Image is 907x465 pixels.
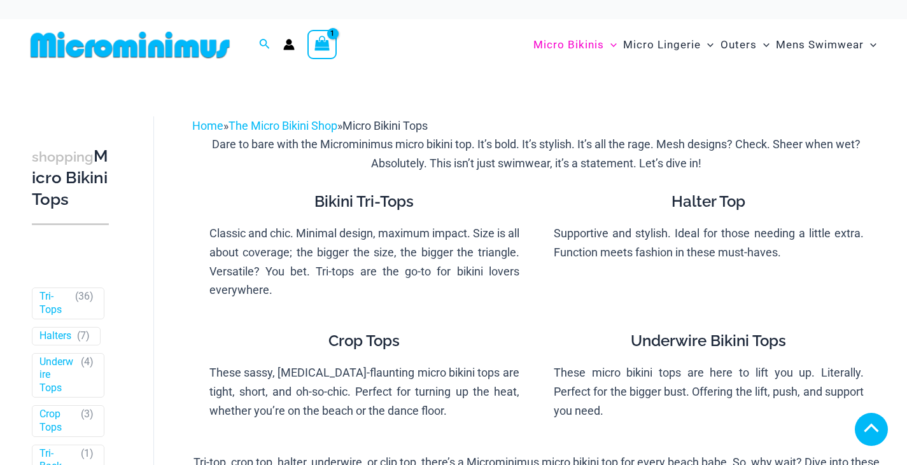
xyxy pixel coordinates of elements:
a: Micro BikinisMenu ToggleMenu Toggle [530,25,620,64]
span: Menu Toggle [604,29,617,61]
a: Underwire Tops [39,356,75,395]
span: 4 [84,356,90,368]
h4: Crop Tops [209,332,519,350]
p: These micro bikini tops are here to lift you up. Literally. Perfect for the bigger bust. Offering... [554,363,864,420]
a: Search icon link [259,37,271,53]
span: Menu Toggle [864,29,876,61]
span: Micro Lingerie [623,29,701,61]
h3: Micro Bikini Tops [32,146,109,211]
span: Outers [721,29,757,61]
span: Menu Toggle [701,29,714,61]
p: Supportive and stylish. Ideal for those needing a little extra. Function meets fashion in these m... [554,224,864,261]
a: Tri-Tops [39,291,69,317]
span: Menu Toggle [757,29,770,61]
span: Micro Bikini Tops [342,119,428,132]
span: shopping [32,149,94,165]
a: The Micro Bikini Shop [229,119,337,132]
span: ( ) [77,330,90,343]
span: 1 [84,447,90,459]
h4: Halter Top [554,193,864,211]
a: OutersMenu ToggleMenu Toggle [717,25,773,64]
span: ( ) [81,356,94,395]
h4: Underwire Bikini Tops [554,332,864,350]
p: These sassy, [MEDICAL_DATA]-flaunting micro bikini tops are tight, short, and oh-so-chic. Perfect... [209,363,519,420]
span: 7 [80,330,86,342]
a: Halters [39,330,71,343]
span: Mens Swimwear [776,29,864,61]
p: Classic and chic. Minimal design, maximum impact. Size is all about coverage; the bigger the size... [209,224,519,300]
span: ( ) [75,291,94,317]
img: MM SHOP LOGO FLAT [25,31,235,59]
a: Home [192,119,223,132]
a: Micro LingerieMenu ToggleMenu Toggle [620,25,717,64]
a: View Shopping Cart, 1 items [307,30,337,59]
span: 36 [78,291,90,303]
span: 3 [84,408,90,420]
h4: Bikini Tri-Tops [209,193,519,211]
a: Mens SwimwearMenu ToggleMenu Toggle [773,25,880,64]
p: Dare to bare with the Microminimus micro bikini top. It’s bold. It’s stylish. It’s all the rage. ... [192,135,881,172]
span: ( ) [81,408,94,434]
a: Crop Tops [39,408,75,434]
a: Account icon link [283,39,295,50]
nav: Site Navigation [528,24,882,66]
span: » » [192,119,428,132]
span: Micro Bikinis [533,29,604,61]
